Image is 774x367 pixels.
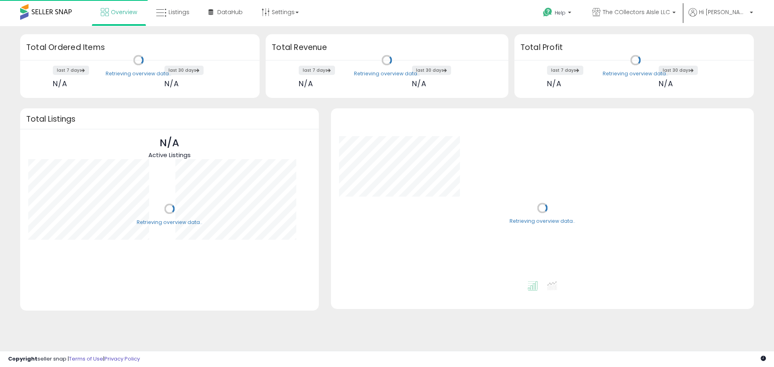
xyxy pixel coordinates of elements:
strong: Copyright [8,355,37,363]
a: Terms of Use [69,355,103,363]
span: The COllectors AIsle LLC [603,8,670,16]
span: DataHub [217,8,243,16]
a: Hi [PERSON_NAME] [689,8,753,26]
div: seller snap | | [8,355,140,363]
div: Retrieving overview data.. [510,218,575,225]
span: Listings [169,8,189,16]
span: Overview [111,8,137,16]
a: Privacy Policy [104,355,140,363]
div: Retrieving overview data.. [603,70,668,77]
div: Retrieving overview data.. [106,70,171,77]
div: Retrieving overview data.. [137,219,202,226]
div: Retrieving overview data.. [354,70,420,77]
a: Help [537,1,579,26]
span: Help [555,9,566,16]
span: Hi [PERSON_NAME] [699,8,747,16]
i: Get Help [543,7,553,17]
